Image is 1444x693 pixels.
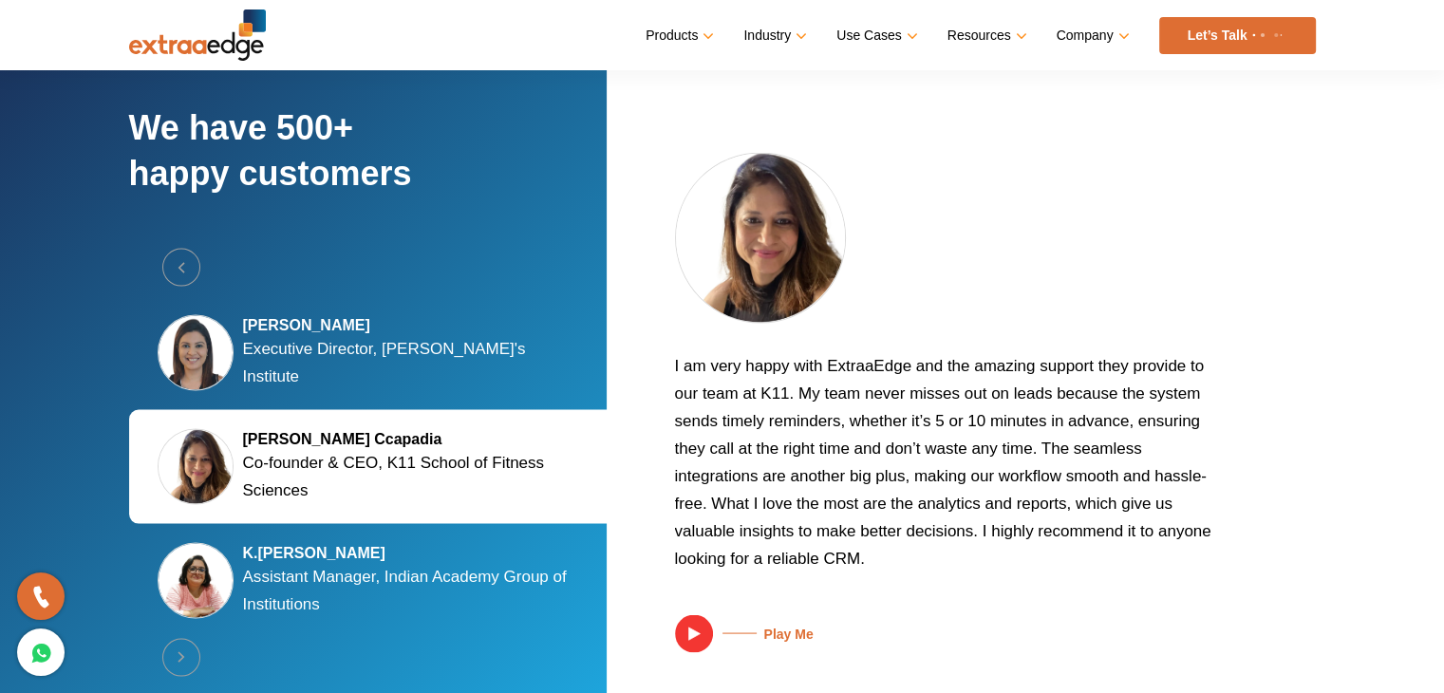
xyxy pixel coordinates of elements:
[675,614,713,652] img: play.svg
[243,448,585,503] p: Co-founder & CEO, K11 School of Fitness Sciences
[947,22,1023,49] a: Resources
[162,638,200,676] button: Next
[129,104,613,248] h2: We have 500+ happy customers
[243,562,585,617] p: Assistant Manager, Indian Academy Group of Institutions
[836,22,913,49] a: Use Cases
[713,626,814,642] h5: Play Me
[1159,17,1316,54] a: Let’s Talk
[243,334,585,389] p: Executive Director, [PERSON_NAME]'s Institute
[243,543,585,562] h5: K.[PERSON_NAME]
[1057,22,1126,49] a: Company
[675,351,1216,586] p: I am very happy with ExtraaEdge and the amazing support they provide to our team at K11. My team ...
[743,22,803,49] a: Industry
[646,22,710,49] a: Products
[243,429,585,448] h5: [PERSON_NAME] Ccapadia
[162,248,200,286] button: Previous
[243,315,585,334] h5: [PERSON_NAME]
